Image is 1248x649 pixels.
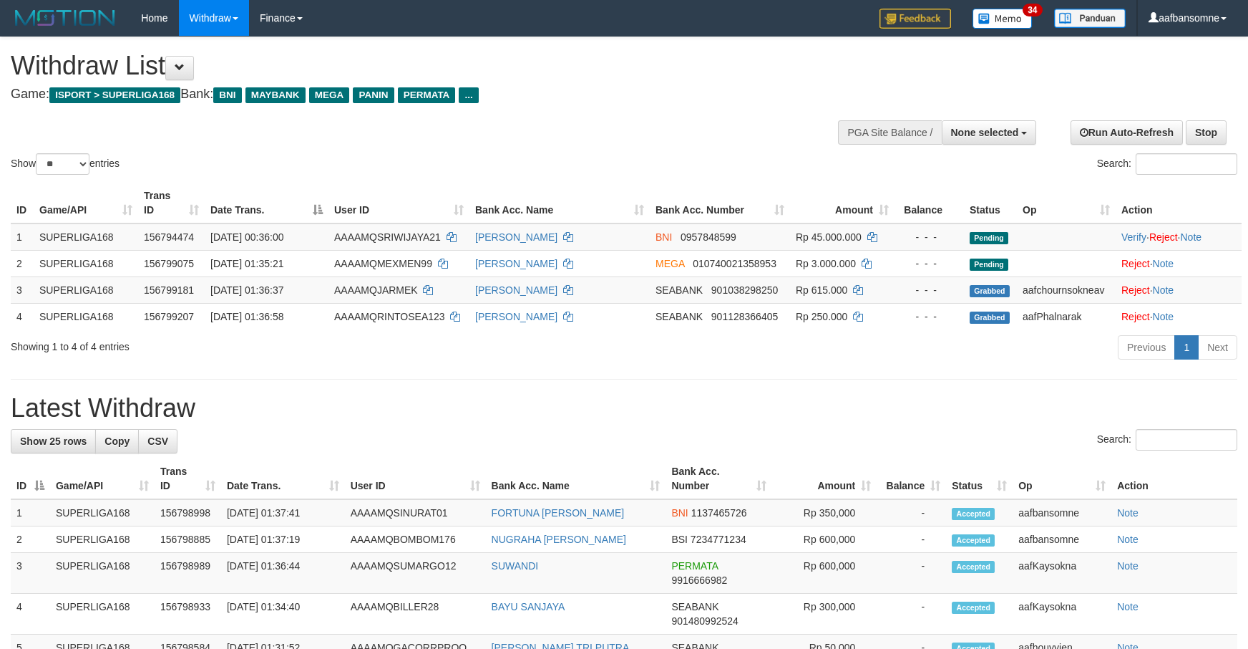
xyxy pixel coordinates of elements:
td: SUPERLIGA168 [50,499,155,527]
span: BNI [671,507,688,519]
td: 156798989 [155,553,221,594]
span: SEABANK [655,311,703,322]
td: 3 [11,277,34,303]
span: Rp 250.000 [796,311,847,322]
span: Rp 45.000.000 [796,231,862,243]
th: Status [964,183,1017,223]
label: Show entries [11,153,120,175]
a: CSV [138,429,177,453]
span: 34 [1023,4,1042,16]
td: 156798885 [155,527,221,553]
td: · [1116,277,1242,303]
td: 2 [11,250,34,277]
th: Action [1116,183,1242,223]
td: 1 [11,223,34,251]
a: Previous [1118,335,1175,360]
span: 156794474 [144,231,194,243]
td: · · [1116,223,1242,251]
span: Accepted [952,534,995,547]
th: Game/API: activate to sort column ascending [34,183,138,223]
span: Copy 1137465726 to clipboard [691,507,747,519]
span: CSV [147,436,168,447]
h1: Withdraw List [11,52,818,80]
select: Showentries [36,153,89,175]
td: Rp 600,000 [772,527,877,553]
th: Status: activate to sort column ascending [946,458,1013,499]
span: Pending [970,232,1008,244]
a: [PERSON_NAME] [475,258,557,269]
td: 3 [11,553,50,594]
input: Search: [1136,153,1237,175]
th: Bank Acc. Name: activate to sort column ascending [469,183,650,223]
span: ISPORT > SUPERLIGA168 [49,87,180,103]
td: Rp 300,000 [772,594,877,635]
img: panduan.png [1054,9,1126,28]
th: User ID: activate to sort column ascending [328,183,469,223]
td: SUPERLIGA168 [50,527,155,553]
a: Note [1153,311,1174,322]
input: Search: [1136,429,1237,451]
span: AAAAMQMEXMEN99 [334,258,432,269]
th: Action [1111,458,1237,499]
th: Date Trans.: activate to sort column ascending [221,458,345,499]
span: Pending [970,259,1008,271]
div: - - - [900,256,958,271]
span: PERMATA [671,560,718,572]
td: 4 [11,303,34,330]
span: Accepted [952,602,995,614]
td: - [877,499,946,527]
a: Copy [95,429,139,453]
th: Bank Acc. Number: activate to sort column ascending [650,183,790,223]
td: SUPERLIGA168 [50,553,155,594]
span: Copy 901128366405 to clipboard [711,311,778,322]
td: aafchournsokneav [1017,277,1116,303]
td: AAAAMQBOMBOM176 [345,527,486,553]
td: [DATE] 01:34:40 [221,594,345,635]
td: aafbansomne [1013,527,1111,553]
a: Reject [1121,311,1150,322]
a: Run Auto-Refresh [1071,120,1183,145]
span: SEABANK [655,284,703,296]
td: 4 [11,594,50,635]
img: MOTION_logo.png [11,7,120,29]
span: [DATE] 01:36:37 [210,284,283,296]
img: Button%20Memo.svg [972,9,1033,29]
a: Reject [1121,258,1150,269]
span: Copy 901038298250 to clipboard [711,284,778,296]
th: Trans ID: activate to sort column ascending [138,183,205,223]
th: Game/API: activate to sort column ascending [50,458,155,499]
span: BNI [655,231,672,243]
a: Reject [1149,231,1178,243]
span: PANIN [353,87,394,103]
span: Copy 901480992524 to clipboard [671,615,738,627]
a: Note [1117,560,1139,572]
td: SUPERLIGA168 [34,303,138,330]
td: aafKaysokna [1013,553,1111,594]
td: 156798998 [155,499,221,527]
a: Next [1198,335,1237,360]
span: BNI [213,87,241,103]
span: AAAAMQSRIWIJAYA21 [334,231,441,243]
a: NUGRAHA [PERSON_NAME] [492,534,626,545]
th: Trans ID: activate to sort column ascending [155,458,221,499]
span: [DATE] 01:36:58 [210,311,283,322]
td: aafPhalnarak [1017,303,1116,330]
td: - [877,527,946,553]
td: SUPERLIGA168 [34,277,138,303]
button: None selected [942,120,1037,145]
th: Bank Acc. Number: activate to sort column ascending [666,458,772,499]
td: aafKaysokna [1013,594,1111,635]
a: [PERSON_NAME] [475,284,557,296]
span: Copy 9916666982 to clipboard [671,575,727,586]
td: AAAAMQBILLER28 [345,594,486,635]
span: MEGA [655,258,684,269]
div: PGA Site Balance / [838,120,941,145]
span: Copy 010740021358953 to clipboard [693,258,776,269]
th: Amount: activate to sort column ascending [772,458,877,499]
td: [DATE] 01:37:41 [221,499,345,527]
a: Stop [1186,120,1227,145]
h1: Latest Withdraw [11,394,1237,423]
td: 156798933 [155,594,221,635]
td: SUPERLIGA168 [34,250,138,277]
th: ID: activate to sort column descending [11,458,50,499]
